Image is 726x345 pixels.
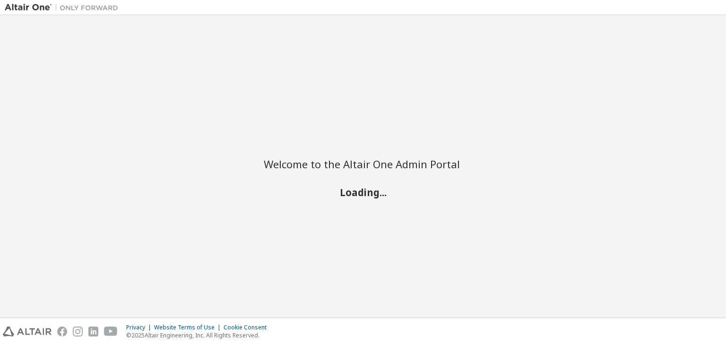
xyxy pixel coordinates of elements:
[154,324,224,331] div: Website Terms of Use
[73,327,83,336] img: instagram.svg
[126,331,272,339] p: © 2025 Altair Engineering, Inc. All Rights Reserved.
[57,327,67,336] img: facebook.svg
[264,186,462,198] h2: Loading...
[264,157,462,171] h2: Welcome to the Altair One Admin Portal
[224,324,272,331] div: Cookie Consent
[3,327,52,336] img: altair_logo.svg
[5,3,123,12] img: Altair One
[104,327,118,336] img: youtube.svg
[88,327,98,336] img: linkedin.svg
[126,324,154,331] div: Privacy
